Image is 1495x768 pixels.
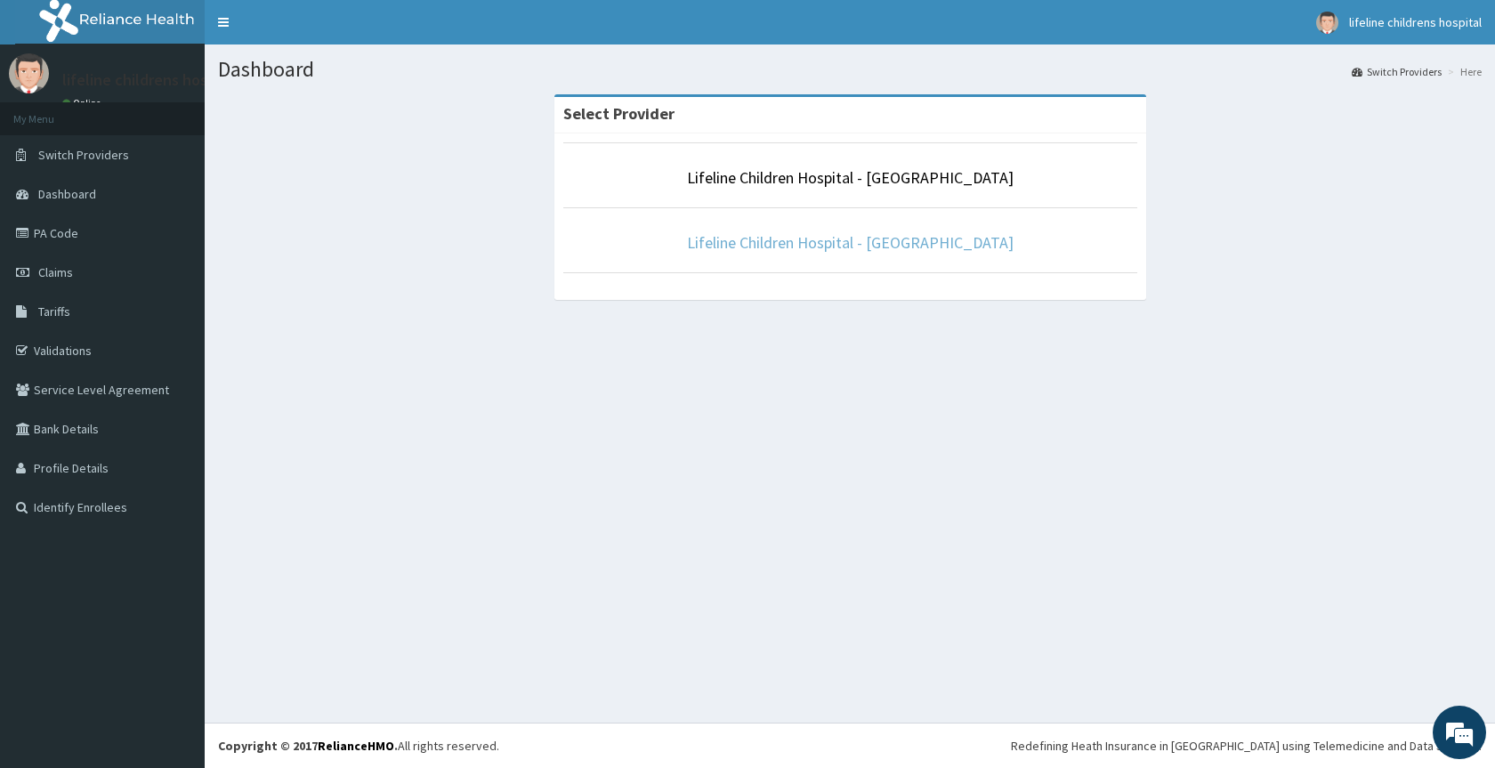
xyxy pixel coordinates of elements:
[1349,14,1482,30] span: lifeline childrens hospital
[563,103,675,124] strong: Select Provider
[218,58,1482,81] h1: Dashboard
[38,264,73,280] span: Claims
[205,723,1495,768] footer: All rights reserved.
[38,186,96,202] span: Dashboard
[318,738,394,754] a: RelianceHMO
[38,303,70,319] span: Tariffs
[9,53,49,93] img: User Image
[38,147,129,163] span: Switch Providers
[62,97,105,109] a: Online
[62,72,239,88] p: lifeline childrens hospital
[687,232,1014,253] a: Lifeline Children Hospital - [GEOGRAPHIC_DATA]
[218,738,398,754] strong: Copyright © 2017 .
[1443,64,1482,79] li: Here
[1011,737,1482,755] div: Redefining Heath Insurance in [GEOGRAPHIC_DATA] using Telemedicine and Data Science!
[687,167,1014,188] a: Lifeline Children Hospital - [GEOGRAPHIC_DATA]
[1352,64,1442,79] a: Switch Providers
[1316,12,1338,34] img: User Image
